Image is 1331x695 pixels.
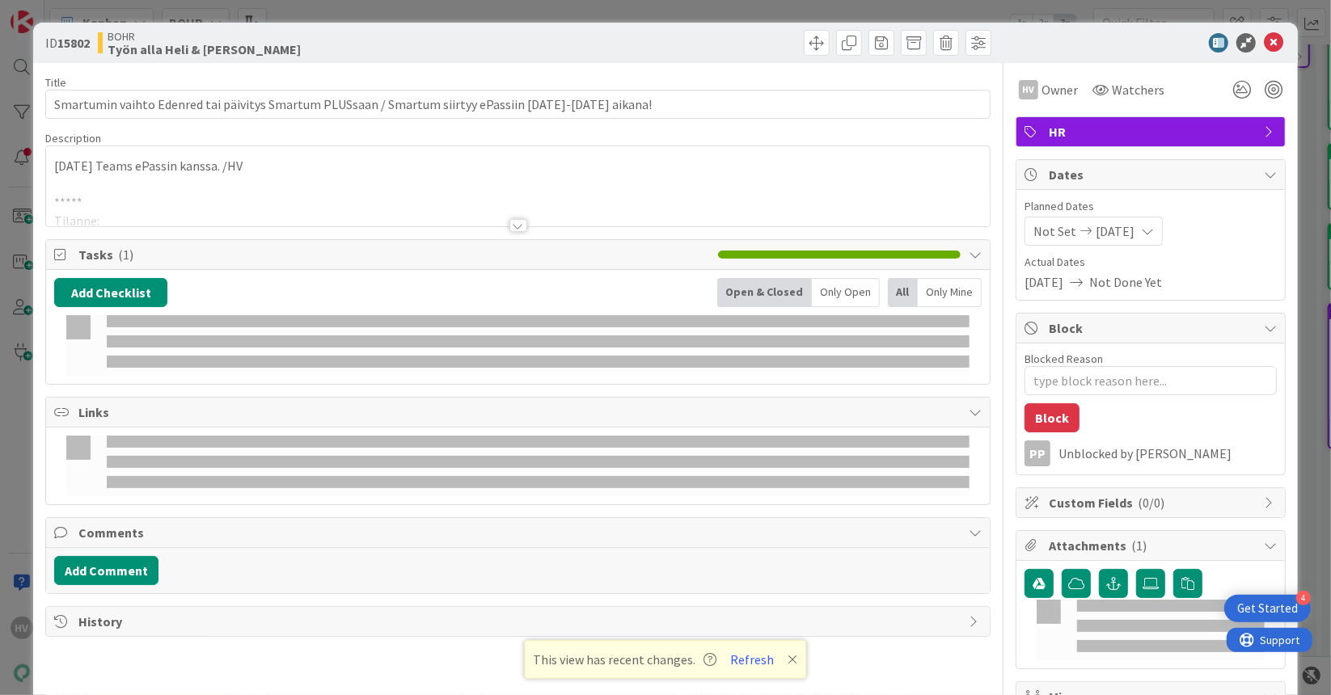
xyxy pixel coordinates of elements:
[812,278,880,307] div: Only Open
[78,402,961,422] span: Links
[1049,318,1256,338] span: Block
[1025,352,1103,366] label: Blocked Reason
[1049,165,1256,184] span: Dates
[1049,493,1256,512] span: Custom Fields
[1049,536,1256,555] span: Attachments
[54,157,982,175] p: [DATE] Teams ePassin kanssa. /HV
[888,278,918,307] div: All
[1049,122,1256,141] span: HR
[45,75,66,90] label: Title
[78,245,710,264] span: Tasks
[34,2,74,22] span: Support
[45,90,991,119] input: type card name here...
[918,278,982,307] div: Only Mine
[1089,272,1162,292] span: Not Done Yet
[78,523,961,542] span: Comments
[1131,537,1147,554] span: ( 1 )
[1025,198,1277,215] span: Planned Dates
[1019,80,1038,99] div: HV
[1096,221,1135,241] span: [DATE]
[54,278,167,307] button: Add Checklist
[1042,80,1078,99] span: Owner
[725,649,780,670] button: Refresh
[1112,80,1164,99] span: Watchers
[57,35,90,51] b: 15802
[1025,403,1080,432] button: Block
[108,30,301,43] span: BOHR
[1237,600,1298,617] div: Get Started
[1033,221,1076,241] span: Not Set
[1224,595,1311,622] div: Open Get Started checklist, remaining modules: 4
[45,33,90,53] span: ID
[1138,495,1164,511] span: ( 0/0 )
[78,612,961,631] span: History
[118,246,133,263] span: ( 1 )
[1025,254,1277,271] span: Actual Dates
[1025,440,1050,466] div: PP
[1296,591,1311,605] div: 4
[534,650,717,669] span: This view has recent changes.
[717,278,812,307] div: Open & Closed
[1025,272,1063,292] span: [DATE]
[108,43,301,56] b: Työn alla Heli & [PERSON_NAME]
[54,556,158,585] button: Add Comment
[45,131,101,145] span: Description
[1058,446,1277,461] div: Unblocked by [PERSON_NAME]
